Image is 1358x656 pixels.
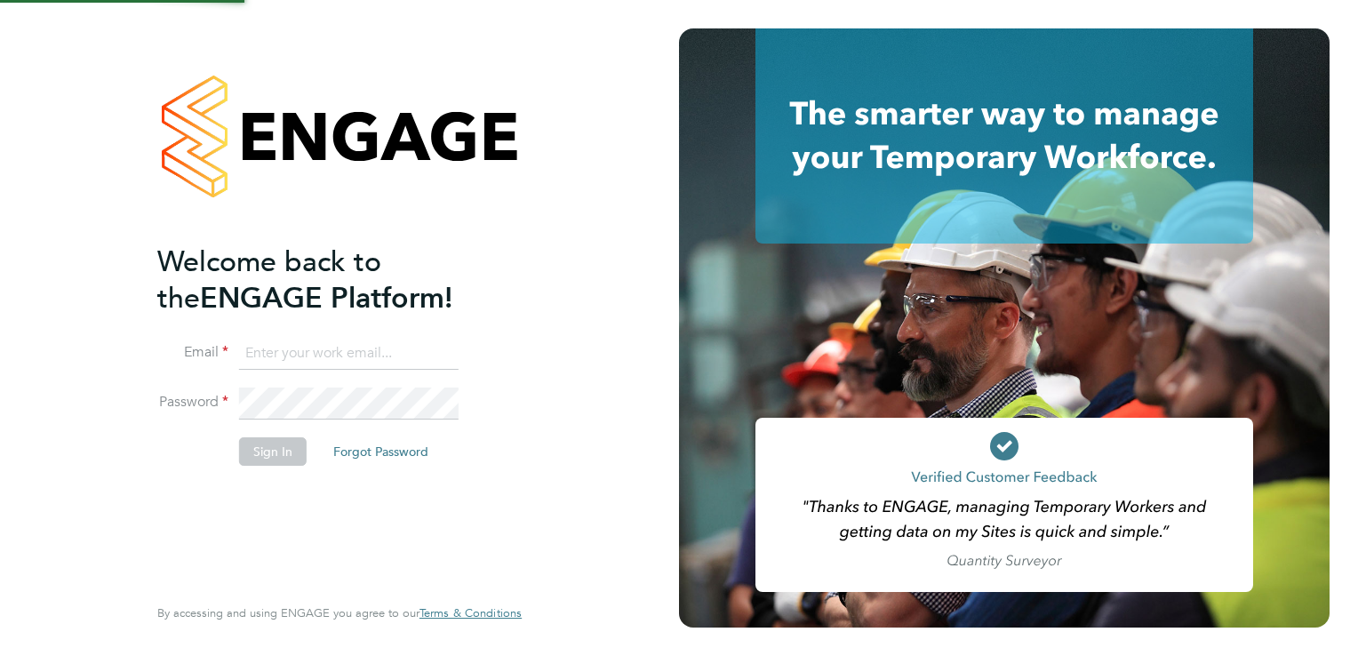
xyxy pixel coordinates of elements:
span: Terms & Conditions [419,605,522,620]
label: Email [157,343,228,362]
label: Password [157,393,228,412]
input: Enter your work email... [239,338,459,370]
span: By accessing and using ENGAGE you agree to our [157,605,522,620]
a: Terms & Conditions [419,606,522,620]
button: Sign In [239,437,307,466]
h2: ENGAGE Platform! [157,244,504,316]
button: Forgot Password [319,437,443,466]
span: Welcome back to the [157,244,381,316]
